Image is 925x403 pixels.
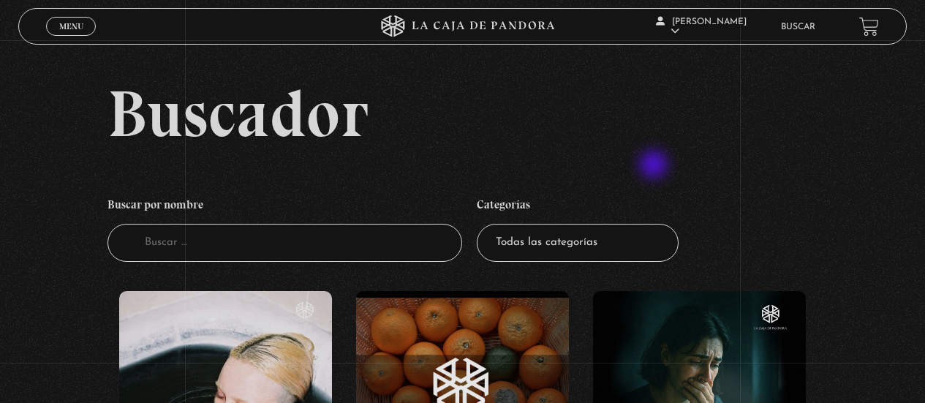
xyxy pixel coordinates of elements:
[107,190,463,224] h4: Buscar por nombre
[59,22,83,31] span: Menu
[54,34,88,45] span: Cerrar
[781,23,815,31] a: Buscar
[477,190,679,224] h4: Categorías
[656,18,747,36] span: [PERSON_NAME]
[107,80,907,146] h2: Buscador
[859,17,879,37] a: View your shopping cart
